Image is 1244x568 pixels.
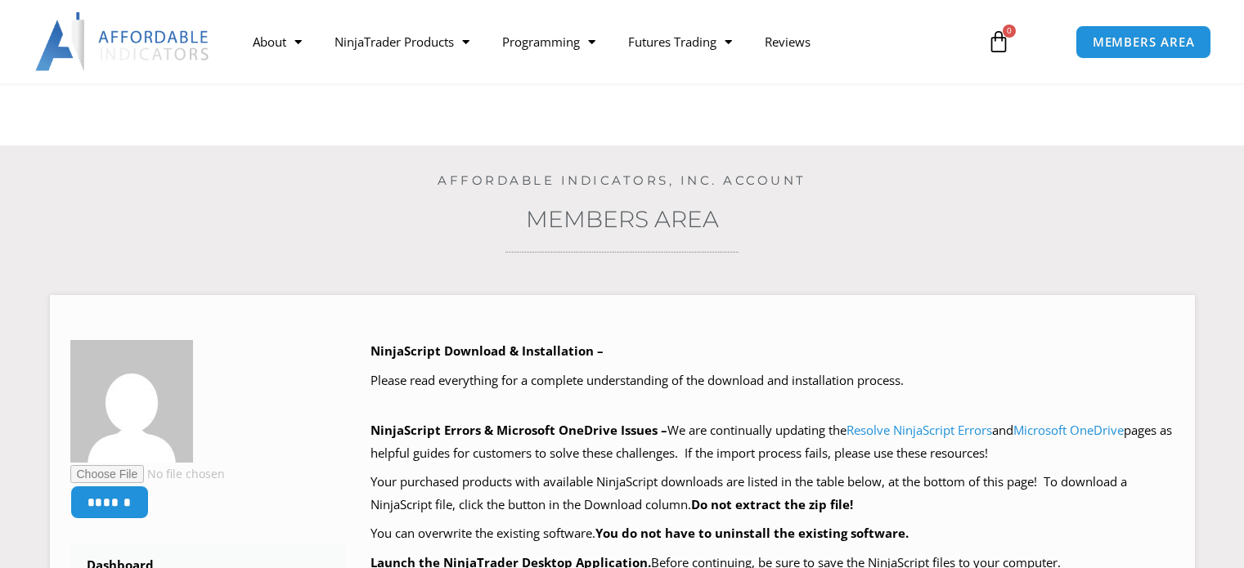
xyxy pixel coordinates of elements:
[612,23,748,60] a: Futures Trading
[691,496,853,512] b: Do not extract the zip file!
[1076,25,1212,59] a: MEMBERS AREA
[748,23,827,60] a: Reviews
[1003,25,1016,38] span: 0
[371,471,1174,517] p: Your purchased products with available NinjaScript downloads are listed in the table below, at th...
[236,23,971,60] nav: Menu
[371,419,1174,465] p: We are continually updating the and pages as helpful guides for customers to solve these challeng...
[486,23,612,60] a: Programming
[595,525,909,541] b: You do not have to uninstall the existing software.
[371,369,1174,392] p: Please read everything for a complete understanding of the download and installation process.
[371,422,667,438] b: NinjaScript Errors & Microsoft OneDrive Issues –
[1013,422,1124,438] a: Microsoft OneDrive
[963,18,1035,65] a: 0
[371,342,604,359] b: NinjaScript Download & Installation –
[35,12,211,71] img: LogoAI | Affordable Indicators – NinjaTrader
[371,522,1174,545] p: You can overwrite the existing software.
[847,422,992,438] a: Resolve NinjaScript Errors
[318,23,486,60] a: NinjaTrader Products
[526,205,719,233] a: Members Area
[1093,36,1195,48] span: MEMBERS AREA
[236,23,318,60] a: About
[70,340,193,463] img: 5940f6431e281a6ece0926ec54faf6d8d2127833e2ba38266c1af7649aa4db58
[438,172,806,188] a: Affordable Indicators, Inc. Account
